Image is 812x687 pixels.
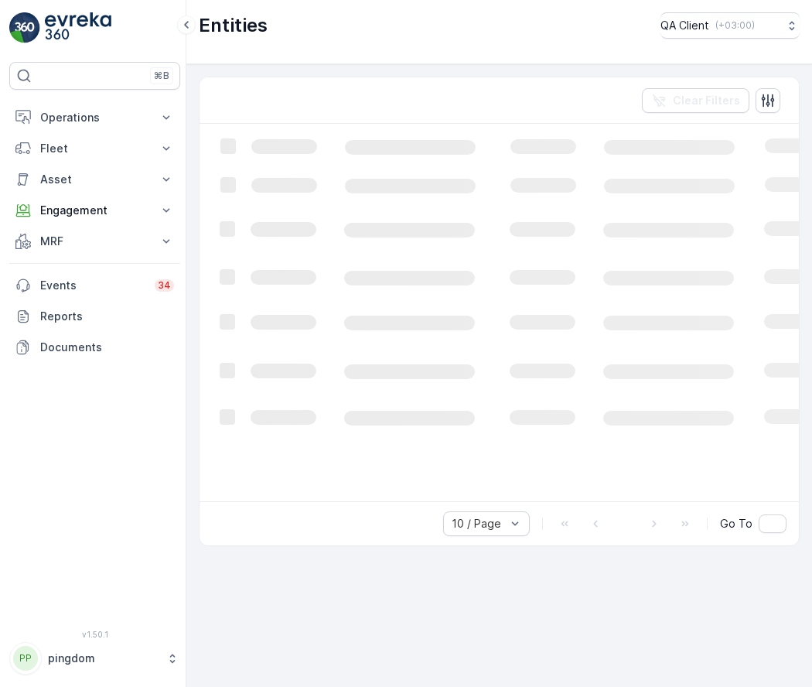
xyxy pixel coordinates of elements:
span: Go To [720,516,752,531]
p: Reports [40,309,174,324]
button: Engagement [9,195,180,226]
button: PPpingdom [9,642,180,675]
p: Operations [40,110,149,125]
img: logo_light-DOdMpM7g.png [45,12,111,43]
span: v 1.50.1 [9,630,180,639]
button: Operations [9,102,180,133]
button: Asset [9,164,180,195]
p: pingdom [48,651,159,666]
p: Events [40,278,145,293]
p: ( +03:00 ) [715,19,755,32]
div: PP [13,646,38,671]
p: Asset [40,172,149,187]
p: QA Client [660,18,709,33]
button: Fleet [9,133,180,164]
p: Fleet [40,141,149,156]
a: Events34 [9,270,180,301]
button: QA Client(+03:00) [660,12,800,39]
p: Documents [40,340,174,355]
p: ⌘B [154,70,169,82]
p: Clear Filters [673,93,740,108]
a: Reports [9,301,180,332]
button: MRF [9,226,180,257]
button: Clear Filters [642,88,749,113]
p: Entities [199,13,268,38]
p: Engagement [40,203,149,218]
a: Documents [9,332,180,363]
p: 34 [158,279,171,292]
p: MRF [40,234,149,249]
img: logo [9,12,40,43]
